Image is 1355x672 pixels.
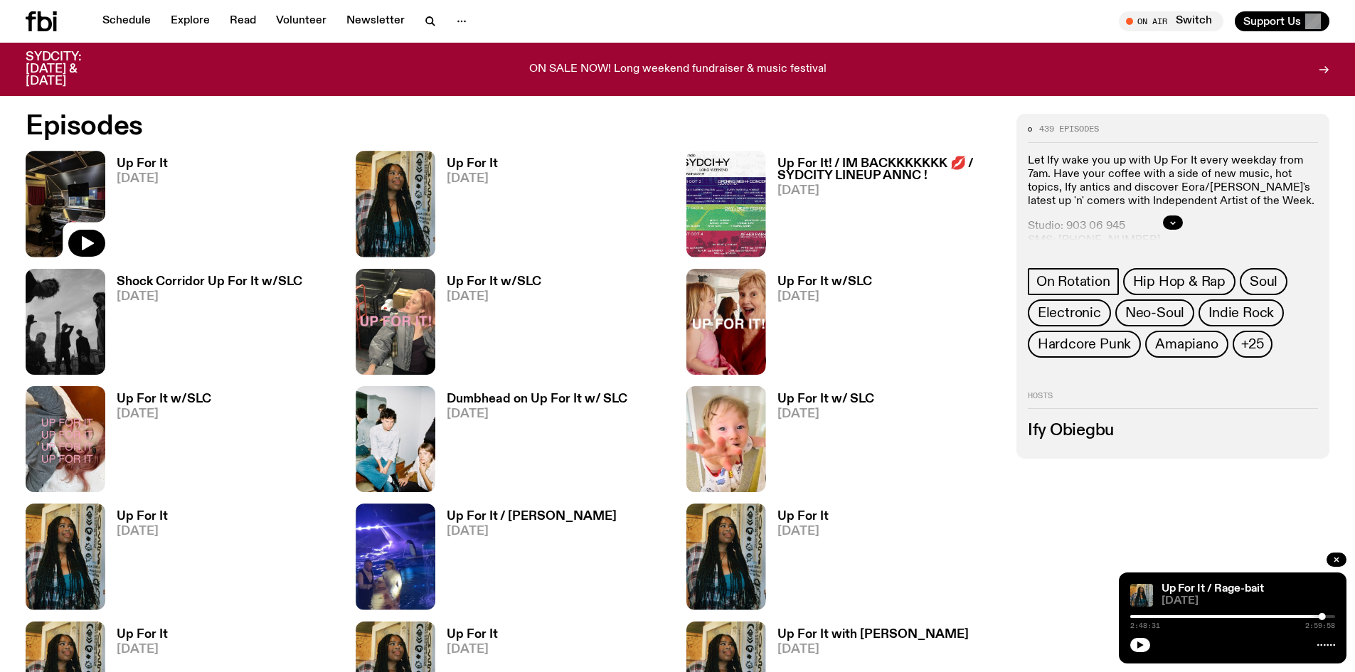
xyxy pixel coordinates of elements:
h3: Shock Corridor Up For It w/SLC [117,276,302,288]
a: Newsletter [338,11,413,31]
span: Indie Rock [1208,305,1274,321]
span: Amapiano [1155,336,1218,352]
span: Electronic [1038,305,1101,321]
a: On Rotation [1028,268,1119,295]
h3: Up For It! / IM BACKKKKKKK 💋 / SYDCITY LINEUP ANNC ! [777,158,999,182]
span: [DATE] [777,644,969,656]
a: Up For It[DATE] [766,511,829,609]
img: dumbhead 4 slc [356,386,435,492]
h3: Ify Obiegbu [1028,423,1318,439]
h2: Episodes [26,114,889,139]
h2: Hosts [1028,392,1318,409]
p: Let Ify wake you up with Up For It every weekday from 7am. Have your coffee with a side of new mu... [1028,154,1318,209]
p: ON SALE NOW! Long weekend fundraiser & music festival [529,63,827,76]
span: [DATE] [777,291,872,303]
a: Hip Hop & Rap [1123,268,1236,295]
h3: Up For It w/SLC [777,276,872,288]
span: 2:59:58 [1305,622,1335,629]
img: Ify - a Brown Skin girl with black braided twists, looking up to the side with her tongue stickin... [686,503,766,609]
span: 2:48:31 [1130,622,1160,629]
a: Volunteer [267,11,335,31]
h3: Up For It [117,511,168,523]
span: Neo-Soul [1125,305,1184,321]
span: +25 [1241,336,1264,352]
a: Up For It[DATE] [105,511,168,609]
a: Amapiano [1145,331,1228,358]
a: Soul [1240,268,1287,295]
span: [DATE] [447,291,541,303]
span: Hip Hop & Rap [1133,274,1226,289]
img: Ify - a Brown Skin girl with black braided twists, looking up to the side with her tongue stickin... [1130,584,1153,607]
h3: Up For It [117,158,168,170]
span: Support Us [1243,15,1301,28]
button: Support Us [1235,11,1329,31]
a: Up For It[DATE] [435,158,498,257]
h3: Up For It w/SLC [117,393,211,405]
span: Hardcore Punk [1038,336,1131,352]
span: [DATE] [447,408,627,420]
h3: Up For It [777,511,829,523]
a: Neo-Soul [1115,299,1194,326]
a: Shock Corridor Up For It w/SLC[DATE] [105,276,302,375]
a: Explore [162,11,218,31]
span: [DATE] [1162,596,1335,607]
a: Hardcore Punk [1028,331,1141,358]
h3: Up For It w/SLC [447,276,541,288]
span: [DATE] [447,526,617,538]
a: Up For It w/ SLC[DATE] [766,393,874,492]
h3: Up For It w/ SLC [777,393,874,405]
a: Up For It w/SLC[DATE] [766,276,872,375]
span: Soul [1250,274,1277,289]
span: [DATE] [117,408,211,420]
a: Up For It / [PERSON_NAME][DATE] [435,511,617,609]
a: Dumbhead on Up For It w/ SLC[DATE] [435,393,627,492]
a: Electronic [1028,299,1111,326]
img: Ify - a Brown Skin girl with black braided twists, looking up to the side with her tongue stickin... [26,503,105,609]
a: Up For It[DATE] [105,158,168,257]
h3: Up For It / [PERSON_NAME] [447,511,617,523]
h3: Dumbhead on Up For It w/ SLC [447,393,627,405]
a: Up For It w/SLC[DATE] [105,393,211,492]
button: +25 [1233,331,1272,358]
span: On Rotation [1036,274,1110,289]
a: Up For It w/SLC[DATE] [435,276,541,375]
a: Schedule [94,11,159,31]
span: [DATE] [777,526,829,538]
a: Up For It! / IM BACKKKKKKK 💋 / SYDCITY LINEUP ANNC ![DATE] [766,158,999,257]
a: Indie Rock [1199,299,1284,326]
a: Read [221,11,265,31]
span: [DATE] [447,173,498,185]
span: [DATE] [117,526,168,538]
button: On AirSwitch [1119,11,1223,31]
h3: Up For It [447,629,498,641]
span: [DATE] [447,644,498,656]
span: [DATE] [117,173,168,185]
span: [DATE] [117,644,168,656]
img: baby slc [686,386,766,492]
a: Up For It / Rage-bait [1162,583,1264,594]
h3: Up For It [447,158,498,170]
img: Ify - a Brown Skin girl with black braided twists, looking up to the side with her tongue stickin... [356,151,435,257]
h3: Up For It [117,629,168,641]
span: [DATE] [777,185,999,197]
img: shock corridor 4 SLC [26,269,105,375]
span: [DATE] [777,408,874,420]
span: [DATE] [117,291,302,303]
h3: Up For It with [PERSON_NAME] [777,629,969,641]
h3: SYDCITY: [DATE] & [DATE] [26,51,117,87]
span: 439 episodes [1039,125,1099,133]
